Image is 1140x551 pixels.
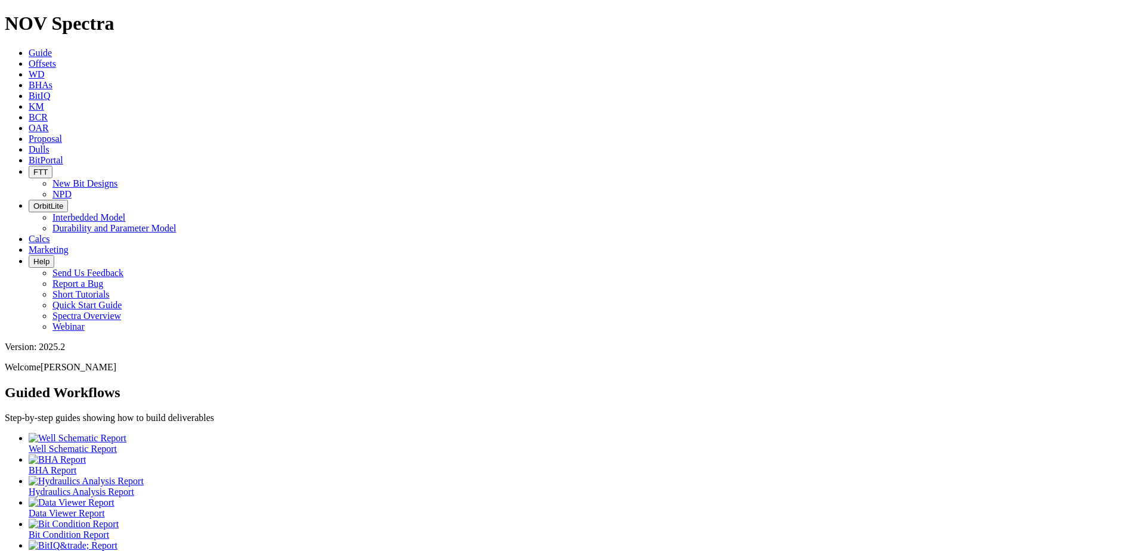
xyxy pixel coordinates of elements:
span: [PERSON_NAME] [41,362,116,372]
a: New Bit Designs [52,178,117,188]
img: Bit Condition Report [29,519,119,530]
img: BitIQ&trade; Report [29,540,117,551]
span: FTT [33,168,48,177]
a: Short Tutorials [52,289,110,299]
a: KM [29,101,44,112]
h1: NOV Spectra [5,13,1135,35]
a: Proposal [29,134,62,144]
button: FTT [29,166,52,178]
a: Data Viewer Report Data Viewer Report [29,497,1135,518]
a: Offsets [29,58,56,69]
a: Send Us Feedback [52,268,123,278]
img: Hydraulics Analysis Report [29,476,144,487]
a: BitPortal [29,155,63,165]
a: BCR [29,112,48,122]
button: OrbitLite [29,200,68,212]
div: Version: 2025.2 [5,342,1135,352]
p: Welcome [5,362,1135,373]
a: OAR [29,123,49,133]
img: Data Viewer Report [29,497,114,508]
a: Interbedded Model [52,212,125,222]
a: BHAs [29,80,52,90]
a: BitIQ [29,91,50,101]
a: Well Schematic Report Well Schematic Report [29,433,1135,454]
span: OrbitLite [33,202,63,211]
a: WD [29,69,45,79]
h2: Guided Workflows [5,385,1135,401]
button: Help [29,255,54,268]
img: BHA Report [29,454,86,465]
a: Dulls [29,144,49,154]
a: Bit Condition Report Bit Condition Report [29,519,1135,540]
a: Calcs [29,234,50,244]
a: Webinar [52,321,85,332]
span: Hydraulics Analysis Report [29,487,134,497]
span: Well Schematic Report [29,444,117,454]
a: Spectra Overview [52,311,121,321]
span: Help [33,257,49,266]
span: Data Viewer Report [29,508,105,518]
span: Bit Condition Report [29,530,109,540]
p: Step-by-step guides showing how to build deliverables [5,413,1135,423]
a: Report a Bug [52,278,103,289]
img: Well Schematic Report [29,433,126,444]
a: Durability and Parameter Model [52,223,176,233]
a: BHA Report BHA Report [29,454,1135,475]
span: BHA Report [29,465,76,475]
a: NPD [52,189,72,199]
a: Guide [29,48,52,58]
a: Hydraulics Analysis Report Hydraulics Analysis Report [29,476,1135,497]
a: Quick Start Guide [52,300,122,310]
a: Marketing [29,244,69,255]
